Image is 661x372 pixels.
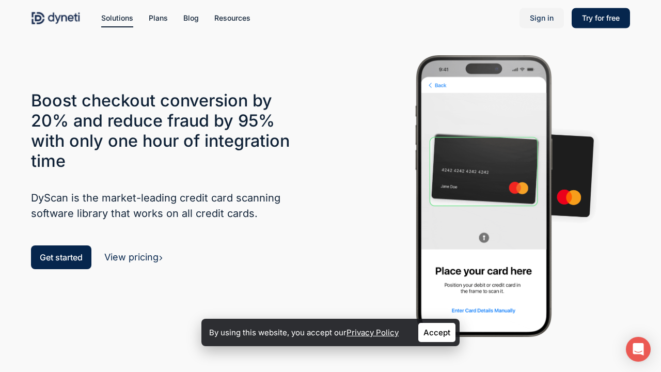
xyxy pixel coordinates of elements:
[418,323,455,342] a: Accept
[530,13,554,22] span: Sign in
[214,13,250,22] span: Resources
[347,328,399,337] a: Privacy Policy
[626,337,651,362] div: Open Intercom Messenger
[572,12,630,24] a: Try for free
[183,12,199,24] a: Blog
[214,12,250,24] a: Resources
[104,252,163,262] a: View pricing
[149,13,168,22] span: Plans
[101,12,133,24] a: Solutions
[31,10,81,26] img: Dyneti Technologies
[582,13,620,22] span: Try for free
[183,13,199,22] span: Blog
[101,13,133,22] span: Solutions
[149,12,168,24] a: Plans
[31,90,310,171] h3: Boost checkout conversion by 20% and reduce fraud by 95% with only one hour of integration time
[31,245,91,269] a: Get started
[40,252,83,262] span: Get started
[209,326,399,339] p: By using this website, you accept our
[520,10,564,26] a: Sign in
[31,190,310,221] h5: DyScan is the market-leading credit card scanning software library that works on all credit cards.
